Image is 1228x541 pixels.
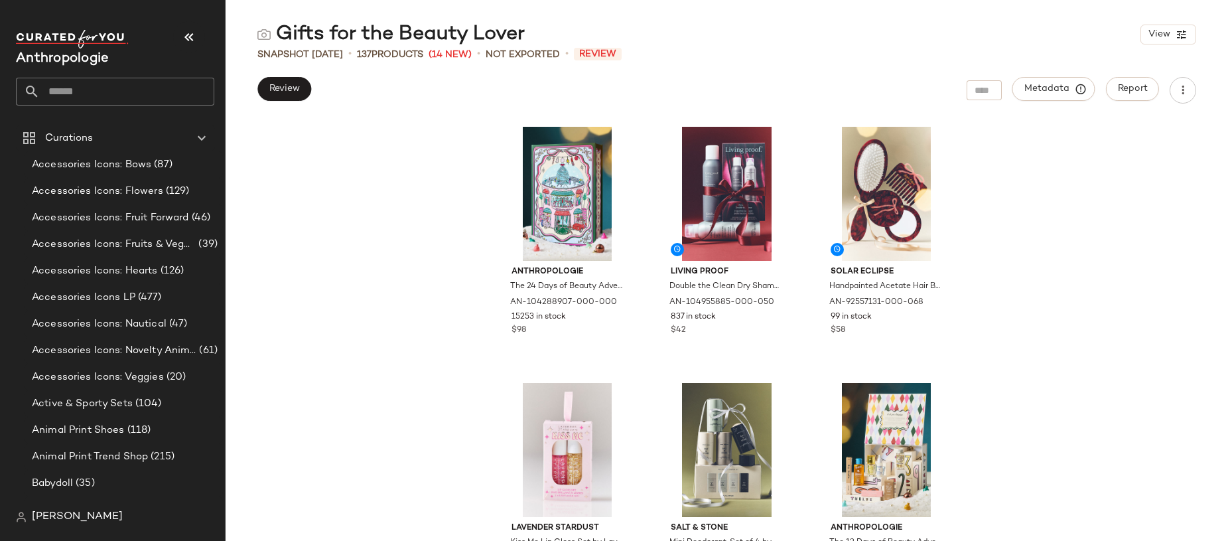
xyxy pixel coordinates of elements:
span: Accessories Icons: Bows [32,157,151,173]
span: Accessories Icons: Fruit Forward [32,210,189,226]
span: (126) [158,264,184,279]
span: Accessories Icons: Flowers [32,184,163,199]
img: cfy_white_logo.C9jOOHJF.svg [16,30,129,48]
span: (14 New) [429,48,472,62]
span: 15253 in stock [512,311,566,323]
span: Report [1117,84,1148,94]
span: Anthropologie [512,266,624,278]
span: AN-104288907-000-000 [510,297,617,309]
span: Babydoll [32,476,73,491]
span: View [1148,29,1170,40]
span: Bachelorette: City [32,502,121,518]
span: [PERSON_NAME] [32,509,123,525]
span: Metadata [1024,83,1084,95]
span: • [477,46,480,62]
span: (104) [133,396,162,412]
span: Accessories Icons: Nautical [32,317,167,332]
span: • [565,46,569,62]
span: $98 [512,325,526,337]
span: (47) [167,317,188,332]
span: (215) [148,449,174,465]
span: (87) [151,157,172,173]
span: (46) [189,210,211,226]
img: 104498126_066_b [501,383,634,517]
span: $42 [671,325,686,337]
span: Accessories Icons LP [32,290,135,305]
span: (477) [135,290,162,305]
span: Animal Print Shoes [32,423,125,438]
span: $58 [831,325,845,337]
span: Active & Sporty Sets [32,396,133,412]
span: (118) [125,423,151,438]
span: (35) [73,476,95,491]
span: (20) [164,370,186,385]
img: 104955885_050_a [660,127,793,261]
span: Living Proof [671,266,783,278]
span: Curations [45,131,93,146]
span: (61) [196,343,218,358]
span: The 24 Days of Beauty Advent Calendar by Anthropologie [510,281,622,293]
span: Current Company Name [16,52,109,66]
span: Handpainted Acetate Hair Brush by Solar Eclipse in Pink, Women's at Anthropologie [829,281,941,293]
div: Gifts for the Beauty Lover [257,21,525,48]
span: Lavender Stardust [512,522,624,534]
img: 104288915_000_b2 [820,383,953,517]
span: SALT & STONE [671,522,783,534]
img: 104760624_000_a [660,383,793,517]
span: Double the Clean Dry Shampoo Set by Living Proof in Purple, Women's at Anthropologie [669,281,782,293]
span: Snapshot [DATE] [257,48,343,62]
span: Solar Eclipse [831,266,943,278]
img: 92557131_068_a11 [820,127,953,261]
span: 837 in stock [671,311,716,323]
span: Accessories Icons: Novelty Animal [32,343,196,358]
span: Animal Print Trend Shop [32,449,148,465]
span: AN-92557131-000-068 [829,297,923,309]
span: Review [269,84,300,94]
span: (39) [196,237,218,252]
button: View [1140,25,1196,44]
span: Accessories Icons: Veggies [32,370,164,385]
span: • [348,46,352,62]
span: 137 [357,50,372,60]
span: 99 in stock [831,311,872,323]
span: Not Exported [486,48,560,62]
div: Products [357,48,423,62]
img: svg%3e [16,512,27,522]
span: Accessories Icons: Hearts [32,264,158,279]
button: Review [257,77,311,101]
span: (129) [163,184,190,199]
span: Anthropologie [831,522,943,534]
span: Review [574,48,622,60]
span: (189) [121,502,148,518]
img: 104288907_000_b [501,127,634,261]
span: AN-104955885-000-050 [669,297,774,309]
img: svg%3e [257,28,271,41]
span: Accessories Icons: Fruits & Veggies [32,237,196,252]
button: Metadata [1012,77,1095,101]
button: Report [1106,77,1159,101]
